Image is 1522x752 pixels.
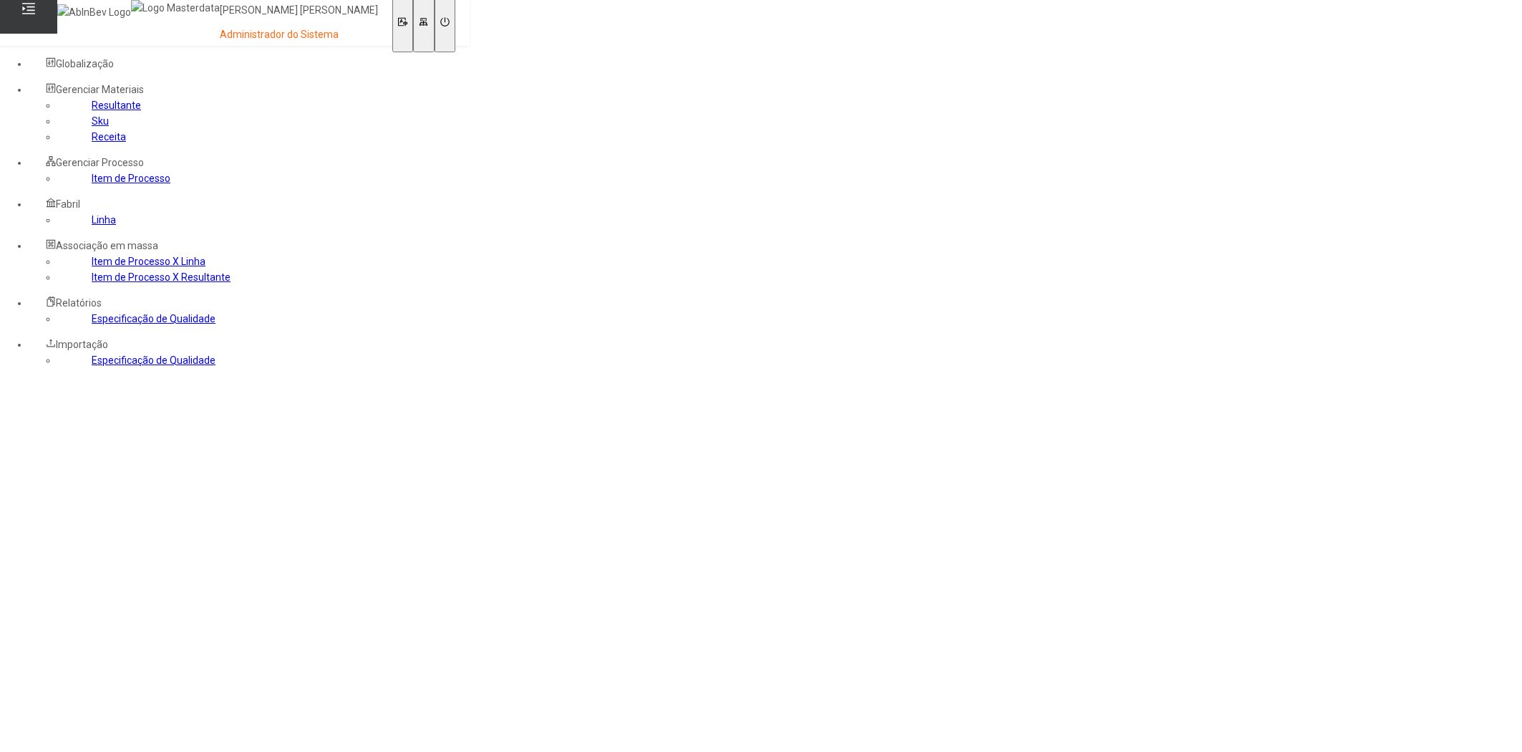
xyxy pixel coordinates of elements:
[56,58,114,69] span: Globalização
[92,313,215,324] a: Especificação de Qualidade
[220,4,378,18] p: [PERSON_NAME] [PERSON_NAME]
[220,28,378,42] p: Administrador do Sistema
[92,256,205,267] a: Item de Processo X Linha
[57,4,131,20] img: AbInBev Logo
[56,157,144,168] span: Gerenciar Processo
[92,173,170,184] a: Item de Processo
[56,297,102,309] span: Relatórios
[92,115,109,127] a: Sku
[56,240,158,251] span: Associação em massa
[56,339,108,350] span: Importação
[92,214,116,226] a: Linha
[92,131,126,143] a: Receita
[92,100,141,111] a: Resultante
[92,271,231,283] a: Item de Processo X Resultante
[56,198,80,210] span: Fabril
[56,84,144,95] span: Gerenciar Materiais
[92,355,215,366] a: Especificação de Qualidade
